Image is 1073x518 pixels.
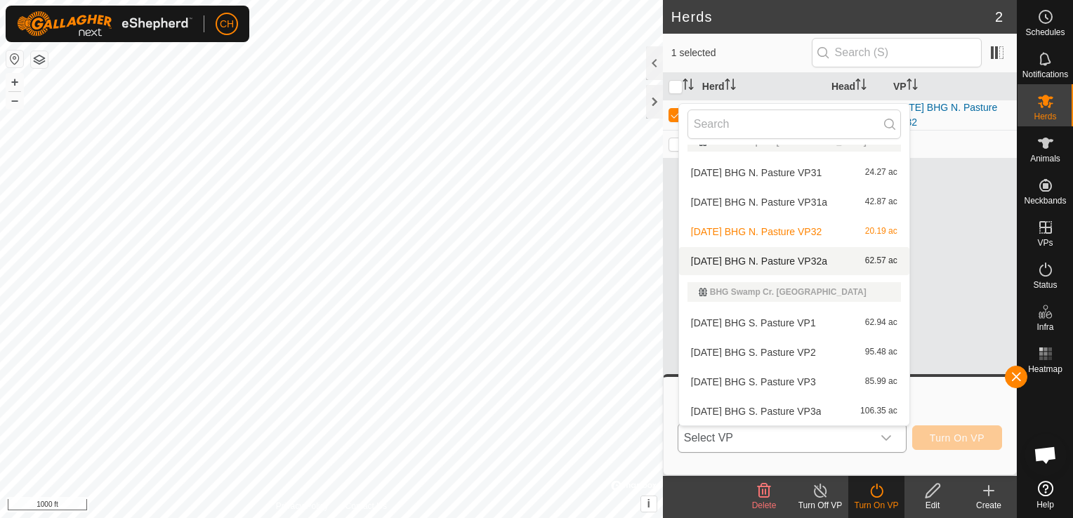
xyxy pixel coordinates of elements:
span: Notifications [1022,70,1068,79]
li: 2025-06-24 BHG S. Pasture VP1 [679,309,909,337]
span: Infra [1036,323,1053,331]
span: 2 [995,6,1003,27]
input: Search (S) [812,38,982,67]
div: dropdown trigger [872,424,900,452]
button: Map Layers [31,51,48,68]
li: 2025-10-05 BHG N. Pasture VP32a [679,247,909,275]
div: Open chat [1025,434,1067,476]
li: 2025-09-30 BHG N. Pasture VP31 [679,159,909,187]
div: BHG Swamp Cr. [GEOGRAPHIC_DATA] [699,288,890,296]
li: 2025-10-03 BHG N. Pasture VP32 [679,218,909,246]
span: Schedules [1025,28,1065,36]
span: CH [220,17,234,32]
span: [DATE] BHG S. Pasture VP3a [691,406,822,416]
p-sorticon: Activate to sort [683,81,694,92]
span: i [647,498,650,510]
div: Create [961,499,1017,512]
th: VP [888,73,1017,100]
span: [DATE] BHG S. Pasture VP3 [691,377,816,387]
li: 2025-07-04 BHG S. Pasture VP3 [679,368,909,396]
th: Herd [697,73,826,100]
span: [DATE] BHG N. Pasture VP31a [691,197,827,207]
span: [DATE] BHG N. Pasture VP32 [691,227,822,237]
span: Turn On VP [930,432,985,444]
span: Help [1036,500,1054,509]
a: Help [1018,475,1073,514]
button: + [6,74,23,91]
div: Edit [904,499,961,512]
img: Gallagher Logo [17,11,192,36]
a: [DATE] BHG N. Pasture VP32 [893,102,997,128]
span: Heatmap [1028,365,1062,373]
button: – [6,92,23,109]
a: Contact Us [345,500,387,512]
div: Turn On VP [848,499,904,512]
span: 106.35 ac [860,406,897,416]
span: Herds [1034,112,1056,121]
li: 2025-07-07 BHG S. Pasture VP3a [679,397,909,425]
th: Head [826,73,888,100]
span: 20.19 ac [865,227,897,237]
button: Reset Map [6,51,23,67]
div: Turn Off VP [792,499,848,512]
span: [DATE] BHG N. Pasture VP31 [691,168,822,178]
span: [DATE] BHG S. Pasture VP2 [691,347,816,357]
span: 95.48 ac [865,347,897,357]
li: 2025-07-01 BHG S. Pasture VP2 [679,338,909,366]
h2: Herds [671,8,995,25]
button: Turn On VP [912,425,1002,450]
span: VPs [1037,239,1053,247]
a: Privacy Policy [276,500,329,512]
input: Search [687,109,901,139]
span: 62.94 ac [865,318,897,328]
span: 85.99 ac [865,377,897,387]
span: 24.27 ac [865,168,897,178]
span: [DATE] BHG S. Pasture VP1 [691,318,816,328]
span: 1 selected [671,46,812,60]
span: 42.87 ac [865,197,897,207]
p-sorticon: Activate to sort [725,81,736,92]
div: BHG Swamp Cr. [GEOGRAPHIC_DATA] [699,138,890,146]
p-sorticon: Activate to sort [907,81,918,92]
span: [DATE] BHG N. Pasture VP32a [691,256,827,266]
button: i [641,496,657,512]
td: - [888,130,1017,158]
p-sorticon: Activate to sort [855,81,867,92]
span: Neckbands [1024,197,1066,205]
span: 62.57 ac [865,256,897,266]
span: Select VP [678,424,872,452]
span: Status [1033,281,1057,289]
span: Delete [752,500,777,510]
li: 2025-10-03 BHG N. Pasture VP31a [679,188,909,216]
span: Animals [1030,154,1060,163]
